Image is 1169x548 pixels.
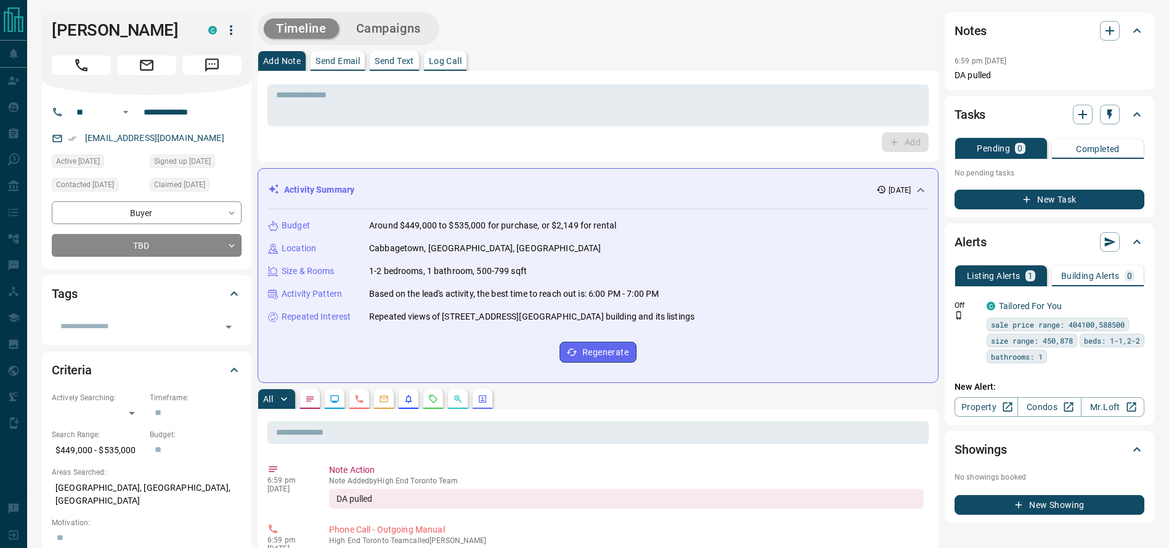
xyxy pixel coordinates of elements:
p: Around $449,000 to $535,000 for purchase, or $2,149 for rental [369,219,616,232]
p: Completed [1076,145,1120,153]
div: condos.ca [987,302,995,310]
p: Send Text [375,57,414,65]
p: 1 [1028,272,1033,280]
button: Timeline [264,18,339,39]
div: Notes [955,16,1144,46]
span: Signed up [DATE] [154,155,211,167]
div: Criteria [52,355,242,385]
span: Contacted [DATE] [56,179,114,191]
p: Repeated views of [STREET_ADDRESS][GEOGRAPHIC_DATA] building and its listings [369,310,694,323]
p: [DATE] [889,185,911,196]
div: Sat Oct 11 2025 [150,178,242,195]
div: Showings [955,435,1144,464]
span: Claimed [DATE] [154,179,205,191]
span: size range: 450,878 [991,334,1073,347]
div: Tags [52,279,242,308]
p: Off [955,300,979,311]
p: Activity Summary [284,183,354,196]
p: High End Toronto Team called [PERSON_NAME] [329,536,924,545]
p: Location [282,242,316,255]
p: Building Alerts [1061,272,1120,280]
svg: Requests [428,394,438,404]
p: Timeframe: [150,392,242,403]
p: 0 [1017,144,1022,153]
p: [GEOGRAPHIC_DATA], [GEOGRAPHIC_DATA], [GEOGRAPHIC_DATA] [52,478,242,511]
p: Cabbagetown, [GEOGRAPHIC_DATA], [GEOGRAPHIC_DATA] [369,242,601,255]
p: Log Call [429,57,462,65]
span: Email [117,55,176,75]
p: Budget [282,219,310,232]
p: Areas Searched: [52,467,242,478]
h1: [PERSON_NAME] [52,20,190,40]
p: Activity Pattern [282,288,342,300]
h2: Tags [52,284,77,304]
span: Message [182,55,242,75]
svg: Emails [379,394,389,404]
a: Property [955,397,1018,417]
h2: Notes [955,21,987,41]
p: 6:59 pm [267,536,311,544]
div: Activity Summary[DATE] [268,179,928,201]
p: $449,000 - $535,000 [52,440,144,461]
div: Buyer [52,201,242,224]
button: Campaigns [344,18,433,39]
p: DA pulled [955,69,1144,82]
p: Note Added by High End Toronto Team [329,477,924,485]
p: Search Range: [52,429,144,440]
p: Motivation: [52,517,242,528]
p: New Alert: [955,381,1144,393]
p: Listing Alerts [967,272,1020,280]
div: Sat Oct 11 2025 [150,155,242,172]
h2: Showings [955,440,1007,459]
p: 6:59 pm [DATE] [955,57,1007,65]
p: [DATE] [267,485,311,493]
svg: Agent Actions [478,394,487,404]
button: New Showing [955,495,1144,515]
svg: Opportunities [453,394,463,404]
p: No showings booked [955,472,1144,483]
div: Sat Oct 11 2025 [52,178,144,195]
p: Size & Rooms [282,265,335,278]
div: Sat Oct 11 2025 [52,155,144,172]
svg: Lead Browsing Activity [330,394,340,404]
a: [EMAIL_ADDRESS][DOMAIN_NAME] [85,133,224,143]
p: 0 [1127,272,1132,280]
h2: Tasks [955,105,985,124]
h2: Criteria [52,360,92,380]
h2: Alerts [955,232,987,252]
p: Note Action [329,464,924,477]
span: sale price range: 404100,588500 [991,318,1125,331]
svg: Calls [354,394,364,404]
span: Active [DATE] [56,155,100,167]
a: Tailored For You [999,301,1062,311]
p: Budget: [150,429,242,440]
p: Based on the lead's activity, the best time to reach out is: 6:00 PM - 7:00 PM [369,288,659,300]
p: Add Note [263,57,301,65]
p: Repeated Interest [282,310,351,323]
svg: Email Verified [68,134,76,143]
div: DA pulled [329,489,924,509]
p: No pending tasks [955,164,1144,182]
p: 1-2 bedrooms, 1 bathroom, 500-799 sqft [369,265,527,278]
button: Open [220,318,237,336]
button: New Task [955,190,1144,209]
svg: Push Notification Only [955,311,963,320]
span: bathrooms: 1 [991,350,1043,363]
div: condos.ca [208,26,217,34]
svg: Listing Alerts [404,394,413,404]
p: Send Email [316,57,360,65]
div: Tasks [955,100,1144,129]
p: Pending [977,144,1010,153]
svg: Notes [305,394,315,404]
div: Alerts [955,227,1144,257]
a: Mr.Loft [1081,397,1144,417]
span: Call [52,55,111,75]
span: beds: 1-1,2-2 [1084,334,1140,347]
button: Open [118,105,133,119]
a: Condos [1017,397,1081,417]
p: Phone Call - Outgoing Manual [329,523,924,536]
div: TBD [52,234,242,257]
p: 6:59 pm [267,476,311,485]
p: Actively Searching: [52,392,144,403]
p: All [263,395,273,403]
